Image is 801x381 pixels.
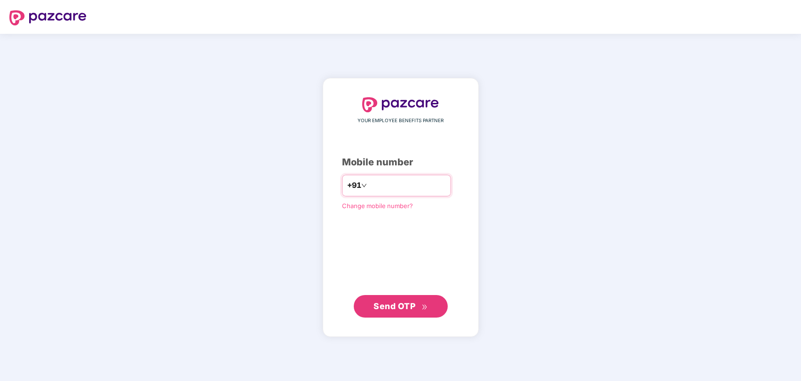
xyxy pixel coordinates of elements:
[354,295,448,318] button: Send OTPdouble-right
[342,202,413,210] a: Change mobile number?
[358,117,443,124] span: YOUR EMPLOYEE BENEFITS PARTNER
[9,10,86,25] img: logo
[421,304,428,310] span: double-right
[347,179,361,191] span: +91
[342,155,459,170] div: Mobile number
[362,97,439,112] img: logo
[373,301,415,311] span: Send OTP
[361,183,367,188] span: down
